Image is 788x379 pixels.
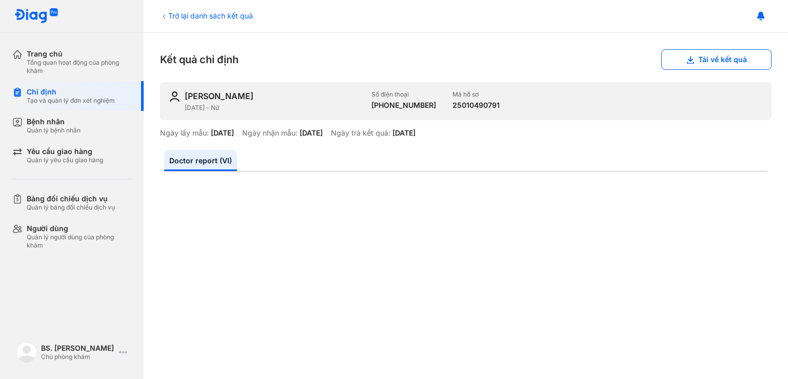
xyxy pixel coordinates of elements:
[392,128,416,138] div: [DATE]
[27,156,103,164] div: Quản lý yêu cầu giao hàng
[14,8,58,24] img: logo
[27,203,115,212] div: Quản lý bảng đối chiếu dịch vụ
[41,353,115,361] div: Chủ phòng khám
[452,101,500,110] div: 25010490791
[661,49,772,70] button: Tải về kết quả
[160,128,209,138] div: Ngày lấy mẫu:
[211,128,234,138] div: [DATE]
[371,90,436,99] div: Số điện thoại
[168,90,181,103] img: user-icon
[331,128,390,138] div: Ngày trả kết quả:
[27,117,81,126] div: Bệnh nhân
[185,104,363,112] div: [DATE] - Nữ
[27,97,115,105] div: Tạo và quản lý đơn xét nghiệm
[27,126,81,135] div: Quản lý bệnh nhân
[160,10,253,21] div: Trở lại danh sách kết quả
[27,194,115,203] div: Bảng đối chiếu dịch vụ
[27,49,131,59] div: Trang chủ
[371,101,436,110] div: [PHONE_NUMBER]
[27,147,103,156] div: Yêu cầu giao hàng
[242,128,298,138] div: Ngày nhận mẫu:
[16,342,37,363] img: logo
[164,150,237,171] a: Doctor report (VI)
[300,128,323,138] div: [DATE]
[27,59,131,75] div: Tổng quan hoạt động của phòng khám
[185,90,253,102] div: [PERSON_NAME]
[452,90,500,99] div: Mã hồ sơ
[41,344,115,353] div: BS. [PERSON_NAME]
[27,87,115,97] div: Chỉ định
[160,49,772,70] div: Kết quả chỉ định
[27,233,131,250] div: Quản lý người dùng của phòng khám
[27,224,131,233] div: Người dùng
